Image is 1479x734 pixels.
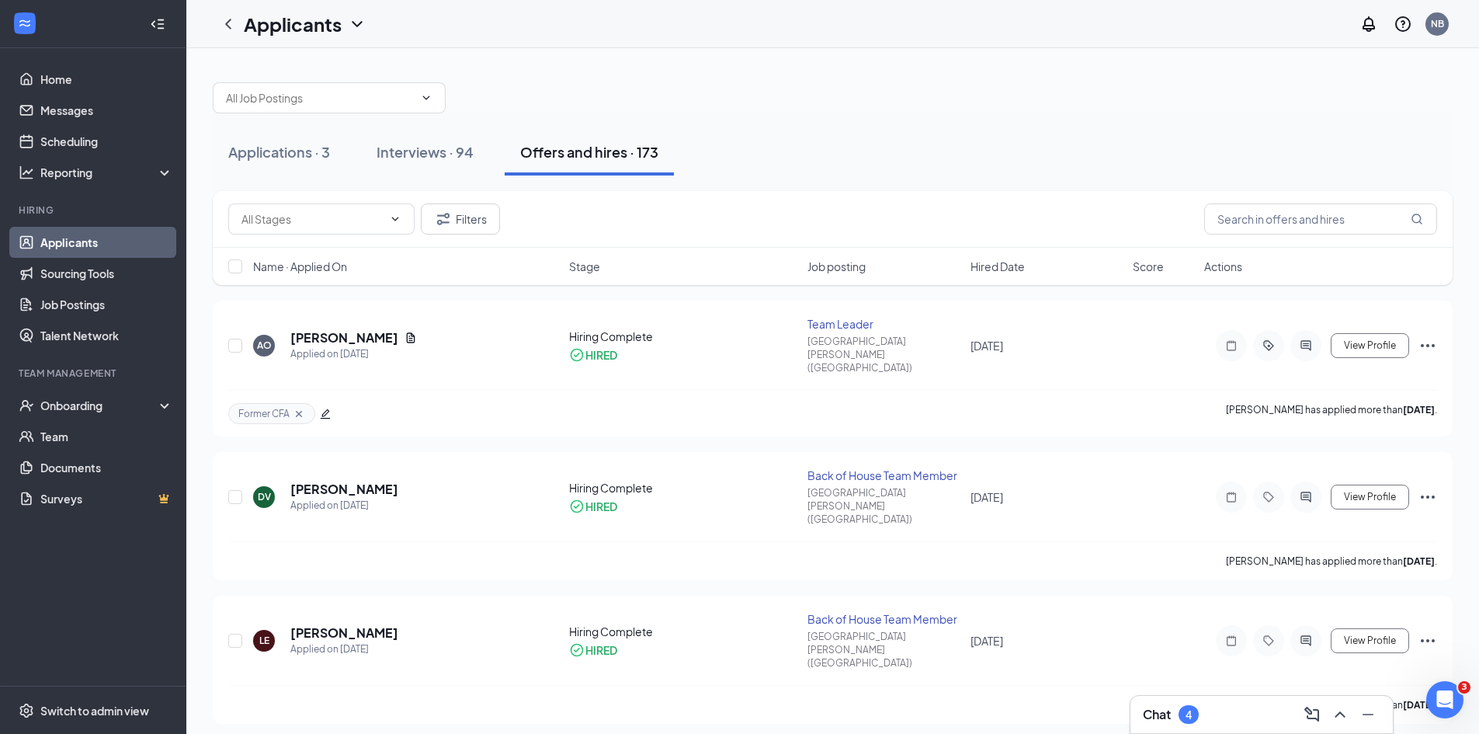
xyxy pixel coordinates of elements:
div: HIRED [585,642,617,658]
svg: ChevronLeft [219,15,238,33]
span: View Profile [1344,635,1396,646]
div: 4 [1186,708,1192,722]
span: edit [320,409,331,419]
svg: ActiveChat [1297,491,1315,503]
button: View Profile [1331,485,1409,510]
p: [PERSON_NAME] has applied more than . [1226,555,1437,568]
div: Back of House Team Member [807,468,960,483]
span: 3 [1458,681,1470,694]
button: View Profile [1331,333,1409,358]
svg: ComposeMessage [1303,705,1321,724]
svg: Ellipses [1418,631,1437,650]
a: Sourcing Tools [40,258,173,289]
svg: CheckmarkCircle [569,499,585,514]
svg: Tag [1259,491,1278,503]
div: Interviews · 94 [377,142,474,162]
h1: Applicants [244,11,342,37]
svg: Note [1222,635,1241,647]
button: ChevronUp [1328,702,1352,727]
a: Applicants [40,227,173,258]
input: All Stages [241,210,383,228]
div: Hiring Complete [569,480,799,496]
div: HIRED [585,347,617,363]
span: [DATE] [970,490,1003,504]
div: Applied on [DATE] [290,642,398,657]
svg: Settings [19,703,34,718]
div: Hiring Complete [569,329,799,344]
svg: Collapse [150,16,165,32]
a: SurveysCrown [40,483,173,514]
a: Scheduling [40,126,173,157]
b: [DATE] [1403,699,1435,711]
h5: [PERSON_NAME] [290,329,398,346]
svg: QuestionInfo [1394,15,1412,33]
div: [GEOGRAPHIC_DATA][PERSON_NAME] ([GEOGRAPHIC_DATA]) [807,335,960,374]
div: Team Leader [807,316,960,332]
a: Job Postings [40,289,173,320]
svg: MagnifyingGlass [1411,213,1423,225]
svg: Ellipses [1418,336,1437,355]
b: [DATE] [1403,555,1435,567]
p: [PERSON_NAME] has applied more than . [1226,403,1437,424]
svg: ChevronUp [1331,705,1349,724]
span: Job posting [807,259,866,274]
a: Team [40,421,173,452]
div: Onboarding [40,398,160,413]
a: Talent Network [40,320,173,351]
span: [DATE] [970,339,1003,353]
span: Score [1133,259,1164,274]
svg: ActiveChat [1297,635,1315,647]
div: Reporting [40,165,174,180]
div: Applied on [DATE] [290,498,398,513]
svg: Cross [293,408,305,420]
span: View Profile [1344,340,1396,351]
input: Search in offers and hires [1204,204,1437,235]
h5: [PERSON_NAME] [290,481,398,498]
svg: Minimize [1359,705,1377,724]
button: ComposeMessage [1300,702,1325,727]
div: [GEOGRAPHIC_DATA][PERSON_NAME] ([GEOGRAPHIC_DATA]) [807,630,960,670]
h3: Chat [1143,706,1171,723]
div: Applied on [DATE] [290,346,417,362]
div: DV [258,490,271,503]
svg: ActiveChat [1297,339,1315,352]
svg: ChevronDown [348,15,366,33]
input: All Job Postings [226,89,414,106]
a: Home [40,64,173,95]
svg: Note [1222,339,1241,352]
b: [DATE] [1403,404,1435,416]
div: Offers and hires · 173 [520,142,658,162]
span: [DATE] [970,634,1003,648]
span: Stage [569,259,600,274]
div: Hiring Complete [569,624,799,639]
a: Messages [40,95,173,126]
svg: ChevronDown [420,92,432,104]
span: Name · Applied On [253,259,347,274]
svg: ChevronDown [389,213,401,225]
iframe: Intercom live chat [1426,681,1463,718]
span: View Profile [1344,492,1396,503]
h5: [PERSON_NAME] [290,624,398,642]
div: Back of House Team Member [807,611,960,627]
div: LE [259,634,269,647]
div: Applications · 3 [228,142,330,162]
div: AO [257,339,272,352]
svg: Document [404,332,417,344]
div: NB [1431,17,1444,30]
svg: Notifications [1359,15,1378,33]
button: Filter Filters [421,204,500,235]
svg: Tag [1259,635,1278,647]
svg: CheckmarkCircle [569,347,585,363]
span: Hired Date [970,259,1025,274]
button: Minimize [1356,702,1380,727]
svg: UserCheck [19,398,34,413]
a: Documents [40,452,173,483]
div: Hiring [19,204,170,217]
svg: ActiveTag [1259,339,1278,352]
svg: Ellipses [1418,488,1437,506]
div: HIRED [585,499,617,514]
div: Team Management [19,367,170,380]
span: Former CFA [238,407,290,420]
svg: Filter [434,210,453,228]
